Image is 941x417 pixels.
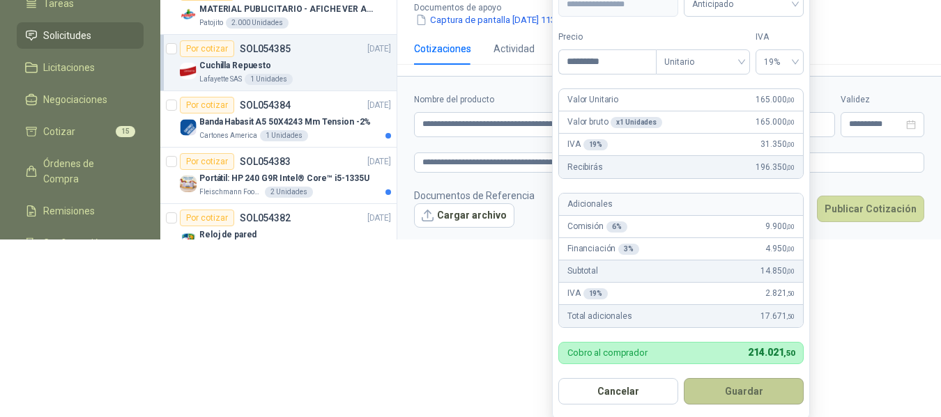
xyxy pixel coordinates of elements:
div: 19 % [583,139,609,150]
span: Negociaciones [43,92,107,107]
span: Unitario [664,52,742,72]
span: ,00 [786,223,795,230]
a: Por cotizarSOL054383[DATE] Company LogoPortátil: HP 240 G9R Intel® Core™ i5-1335UFleischmann Food... [160,148,397,204]
p: Documentos de Referencia [414,188,535,203]
button: Guardar [684,378,804,404]
p: SOL054385 [240,44,291,54]
p: [DATE] [367,42,391,56]
span: 15 [116,126,135,137]
span: 9.900 [765,220,795,233]
span: Cotizar [43,124,75,139]
div: Por cotizar [180,153,234,170]
span: Órdenes de Compra [43,156,130,187]
span: 214.021 [748,347,795,358]
a: Por cotizarSOL054385[DATE] Company LogoCuchilla RepuestoLafayette SAS1 Unidades [160,35,397,91]
label: Precio [558,31,656,44]
p: IVA [567,287,608,300]
p: IVA [567,138,608,151]
p: SOL054382 [240,213,291,223]
span: ,00 [786,141,795,148]
div: 3 % [618,244,639,255]
p: [DATE] [367,212,391,225]
a: Licitaciones [17,54,144,81]
button: Cargar archivo [414,203,514,228]
button: Publicar Cotización [817,196,924,222]
span: ,50 [786,290,795,297]
img: Company Logo [180,6,197,23]
span: 165.000 [756,93,795,107]
a: Solicitudes [17,22,144,49]
img: Company Logo [180,63,197,79]
div: 1 Unidades [245,74,293,85]
span: Configuración [43,235,105,251]
p: Portátil: HP 240 G9R Intel® Core™ i5-1335U [199,172,369,185]
button: Cancelar [558,378,678,404]
span: 165.000 [756,116,795,129]
span: 14.850 [760,265,795,278]
p: Fleischmann Foods S.A. [199,187,262,198]
p: Cartones America [199,130,257,141]
div: 2 Unidades [265,187,313,198]
div: 6 % [606,221,627,233]
span: 17.671 [760,310,795,323]
p: Documentos de apoyo [414,3,935,13]
p: Total adicionales [567,310,632,323]
a: Remisiones [17,198,144,224]
label: IVA [756,31,804,44]
span: ,00 [786,164,795,171]
span: ,00 [786,118,795,126]
a: Cotizar15 [17,118,144,145]
p: Banda Habasit A5 50X4243 Mm Tension -2% [199,116,371,129]
span: ,00 [786,96,795,104]
div: Por cotizar [180,210,234,226]
span: ,50 [786,313,795,320]
p: MATERIAL PUBLICITARIO - AFICHE VER ADJUNTO [199,3,373,16]
button: Captura de pantalla [DATE] 113059.png [414,13,590,27]
span: 19% [764,52,795,72]
label: Validez [841,93,924,107]
label: Nombre del producto [414,93,641,107]
p: Financiación [567,242,639,255]
p: Cuchilla Repuesto [199,59,271,72]
span: ,00 [786,267,795,275]
a: Configuración [17,230,144,256]
p: Valor bruto [567,116,662,129]
span: 2.821 [765,287,795,300]
p: Comisión [567,220,627,233]
div: 19 % [583,288,609,299]
div: x 1 Unidades [611,117,662,128]
p: Adicionales [567,198,612,211]
img: Company Logo [180,119,197,136]
p: SOL054383 [240,157,291,166]
p: Cobro al comprador [567,348,648,357]
div: 2.000 Unidades [226,17,289,29]
p: [DATE] [367,99,391,112]
p: Lafayette SAS [199,74,242,85]
p: Subtotal [567,265,598,278]
span: Remisiones [43,203,95,219]
p: Patojito [199,17,223,29]
div: Por cotizar [180,97,234,113]
p: [DATE] [367,155,391,168]
div: Por cotizar [180,40,234,57]
p: Valor Unitario [567,93,618,107]
div: Actividad [494,41,535,56]
span: 31.350 [760,138,795,151]
p: Recibirás [567,161,603,174]
p: SOL054384 [240,100,291,110]
p: Reloj de pared [199,228,257,242]
img: Company Logo [180,232,197,249]
span: ,50 [783,349,795,358]
a: Por cotizarSOL054384[DATE] Company LogoBanda Habasit A5 50X4243 Mm Tension -2%Cartones America1 U... [160,91,397,148]
a: Órdenes de Compra [17,150,144,192]
a: Por cotizarSOL054382[DATE] Company LogoReloj de pared [160,204,397,260]
span: 196.350 [756,161,795,174]
span: Solicitudes [43,28,91,43]
span: Licitaciones [43,60,95,75]
div: Cotizaciones [414,41,471,56]
div: 1 Unidades [260,130,308,141]
span: 4.950 [765,242,795,255]
img: Company Logo [180,175,197,192]
a: Negociaciones [17,86,144,113]
span: ,00 [786,245,795,253]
